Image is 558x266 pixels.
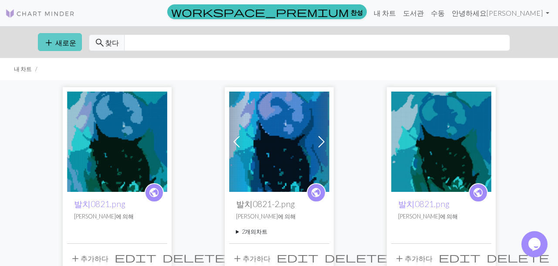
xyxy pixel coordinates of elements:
button: Edit [274,249,321,266]
font: 안녕하세요 [452,9,487,17]
span: delete [487,251,549,263]
img: 발치0821-2.png [229,92,329,192]
font: 추가하다 [81,254,108,263]
button: 삭제 [484,249,552,266]
font: [PERSON_NAME] [487,9,543,17]
i: Edit [277,252,318,263]
span: workspace_premium [171,6,349,18]
a: 발치0821.png [67,136,167,145]
font: [PERSON_NAME] [236,213,278,220]
button: Edit [112,249,159,266]
a: 도서관 [399,4,427,22]
button: 삭제 [159,249,228,266]
a: 수동 [427,4,448,22]
font: 내 차트 [374,9,396,17]
font: 새로운 [55,38,76,47]
font: 2개의 [242,228,256,235]
font: 에 의해 [116,213,134,220]
img: 발치0821.png [67,92,167,192]
i: public [149,184,159,201]
font: 에 의해 [278,213,296,220]
i: Edit [115,252,156,263]
i: public [473,184,484,201]
span: add [232,252,243,265]
span: search [95,37,105,49]
font: [PERSON_NAME] [398,213,440,220]
span: edit [439,251,480,263]
font: 내 차트 [14,65,32,72]
a: 발치0821-2.png [229,136,329,145]
a: 안녕하세요[PERSON_NAME] [448,4,553,22]
font: 도서관 [403,9,424,17]
button: 새로운 [38,33,82,51]
a: 발치0821.png [74,199,125,209]
font: 추가하다 [243,254,271,263]
iframe: 채팅 위젯 [521,231,549,257]
button: Edit [436,249,484,266]
span: public [149,186,159,199]
span: delete [325,251,387,263]
span: edit [277,251,318,263]
a: public [145,183,164,202]
font: 추가하다 [405,254,433,263]
a: public [307,183,326,202]
span: add [44,37,54,49]
a: 찬성 [167,4,367,19]
i: public [311,184,321,201]
font: 차트 [256,228,267,235]
img: 심벌 마크 [5,8,75,19]
span: add [394,252,405,265]
font: 수동 [431,9,445,17]
span: edit [115,251,156,263]
font: 발치0821-2.png [236,199,295,209]
a: 내 차트 [370,4,399,22]
a: 발치0821.png [398,199,450,209]
span: public [311,186,321,199]
span: delete [162,251,225,263]
button: 삭제 [321,249,390,266]
span: public [473,186,484,199]
a: 발치0821.png [391,136,491,145]
i: Edit [439,252,480,263]
font: [PERSON_NAME] [74,213,116,220]
a: public [469,183,488,202]
img: 발치0821.png [391,92,491,192]
font: 찬성 [351,8,363,16]
font: 에 의해 [440,213,458,220]
span: add [70,252,81,265]
font: 찾다 [105,38,119,47]
summary: 2개의차트 [236,228,322,236]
